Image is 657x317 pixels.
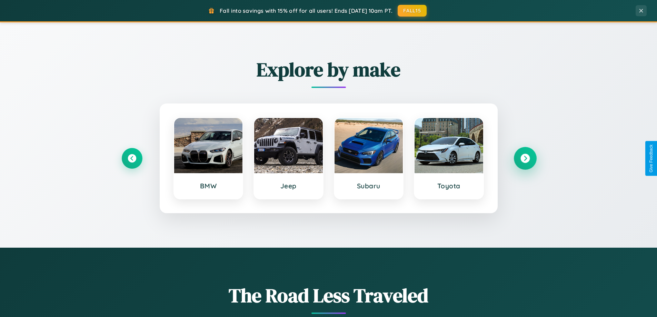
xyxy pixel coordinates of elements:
[122,56,536,83] h2: Explore by make
[421,182,476,190] h3: Toyota
[122,282,536,309] h1: The Road Less Traveled
[220,7,392,14] span: Fall into savings with 15% off for all users! Ends [DATE] 10am PT.
[398,5,427,17] button: FALL15
[341,182,396,190] h3: Subaru
[649,145,654,172] div: Give Feedback
[181,182,236,190] h3: BMW
[261,182,316,190] h3: Jeep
